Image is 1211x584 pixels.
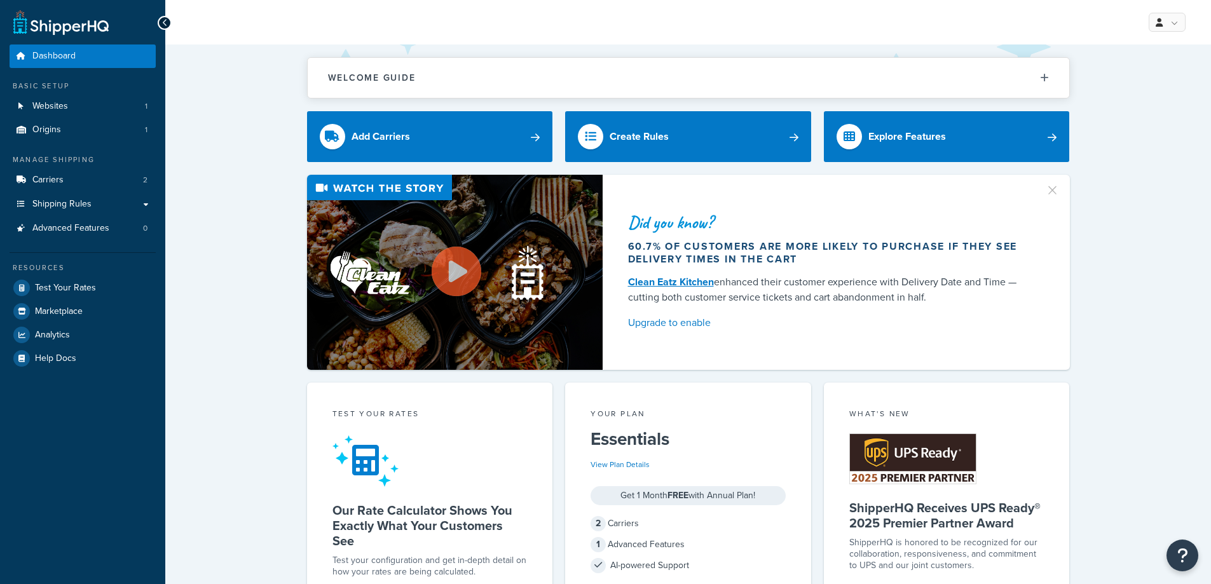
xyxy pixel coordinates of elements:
[35,283,96,294] span: Test Your Rates
[10,95,156,118] li: Websites
[143,223,147,234] span: 0
[610,128,669,146] div: Create Rules
[591,536,786,553] div: Advanced Features
[667,489,688,502] strong: FREE
[10,276,156,299] a: Test Your Rates
[32,101,68,112] span: Websites
[591,557,786,574] div: AI-powered Support
[565,111,811,162] a: Create Rules
[332,555,528,578] div: Test your configuration and get in-depth detail on how your rates are being calculated.
[628,214,1030,231] div: Did you know?
[10,44,156,68] a: Dashboard
[10,81,156,92] div: Basic Setup
[143,175,147,186] span: 2
[32,223,109,234] span: Advanced Features
[32,199,92,210] span: Shipping Rules
[35,306,83,317] span: Marketplace
[628,275,714,289] a: Clean Eatz Kitchen
[32,51,76,62] span: Dashboard
[10,347,156,370] a: Help Docs
[332,408,528,423] div: Test your rates
[328,73,416,83] h2: Welcome Guide
[35,353,76,364] span: Help Docs
[10,154,156,165] div: Manage Shipping
[32,175,64,186] span: Carriers
[591,429,786,449] h5: Essentials
[591,516,606,531] span: 2
[591,515,786,533] div: Carriers
[10,323,156,346] a: Analytics
[308,58,1069,98] button: Welcome Guide
[145,101,147,112] span: 1
[628,314,1030,332] a: Upgrade to enable
[32,125,61,135] span: Origins
[10,300,156,323] a: Marketplace
[145,125,147,135] span: 1
[35,330,70,341] span: Analytics
[10,217,156,240] a: Advanced Features0
[591,408,786,423] div: Your Plan
[10,168,156,192] a: Carriers2
[849,408,1044,423] div: What's New
[10,193,156,216] a: Shipping Rules
[10,95,156,118] a: Websites1
[591,486,786,505] div: Get 1 Month with Annual Plan!
[849,500,1044,531] h5: ShipperHQ Receives UPS Ready® 2025 Premier Partner Award
[10,217,156,240] li: Advanced Features
[591,537,606,552] span: 1
[628,240,1030,266] div: 60.7% of customers are more likely to purchase if they see delivery times in the cart
[10,262,156,273] div: Resources
[307,111,553,162] a: Add Carriers
[10,118,156,142] li: Origins
[849,537,1044,571] p: ShipperHQ is honored to be recognized for our collaboration, responsiveness, and commitment to UP...
[352,128,410,146] div: Add Carriers
[824,111,1070,162] a: Explore Features
[591,459,650,470] a: View Plan Details
[307,175,603,370] img: Video thumbnail
[868,128,946,146] div: Explore Features
[332,503,528,548] h5: Our Rate Calculator Shows You Exactly What Your Customers See
[10,118,156,142] a: Origins1
[628,275,1030,305] div: enhanced their customer experience with Delivery Date and Time — cutting both customer service ti...
[1167,540,1198,571] button: Open Resource Center
[10,168,156,192] li: Carriers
